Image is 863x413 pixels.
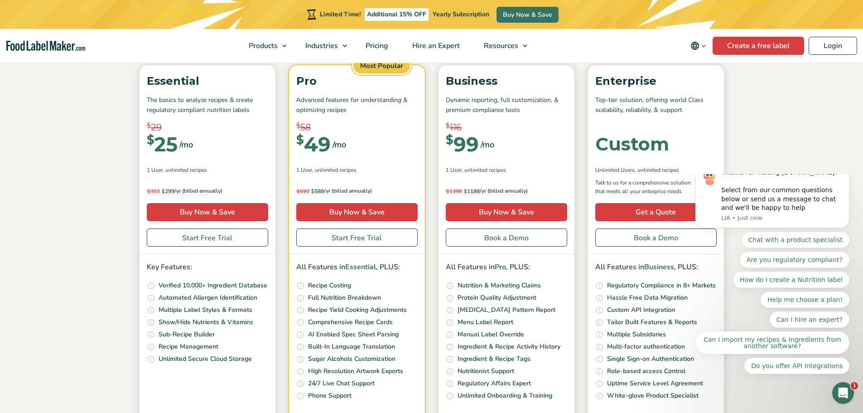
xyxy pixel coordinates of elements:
[644,262,674,272] span: Business
[51,97,168,114] button: Quick reply: How do I create a Nutrition label
[308,330,399,340] p: AI Enabled Spec Sheet Parsing
[296,121,300,131] span: $
[58,78,168,94] button: Quick reply: Are you regulatory compliant?
[713,37,804,55] a: Create a free label
[365,8,429,21] span: Additional 15% OFF
[308,391,352,401] p: Phone Support
[607,342,685,352] p: Multi-factor authentication
[308,354,395,364] p: Sugar Alcohols Customization
[433,10,489,19] span: Yearly Subscription
[458,281,541,291] p: Nutrition & Marketing Claims
[446,187,480,196] span: 1188
[311,188,314,194] span: $
[163,166,207,174] span: , Unlimited Recipes
[147,188,160,195] del: 352
[352,57,411,75] span: Most Popular
[308,342,395,352] p: Built-In Language Translation
[446,121,450,131] span: $
[607,366,685,376] p: Role-based access Control
[296,188,300,194] span: $
[14,157,168,180] button: Quick reply: Can I import my recipes & Ingredients from another software?
[6,41,85,51] a: Food Label Maker homepage
[682,174,863,379] iframe: Intercom notifications message
[179,138,193,151] span: /mo
[458,293,536,303] p: Protein Quality Adjustment
[296,166,312,174] span: 1 User
[832,382,854,404] iframe: Intercom live chat
[595,262,717,273] p: All Features in , PLUS:
[151,121,162,134] span: 29
[159,354,252,364] p: Unlimited Secure Cloud Storage
[410,41,461,51] span: Hire an Expert
[635,166,679,174] span: , Unlimited Recipes
[147,187,174,196] span: 299
[159,281,267,291] p: Verified 10,000+ Ingredient Database
[88,137,168,154] button: Quick reply: Can I hire an expert?
[400,29,470,63] a: Hire an Expert
[463,188,467,194] span: $
[458,317,513,327] p: Menu Label Report
[607,305,675,315] p: Custom API Integration
[497,7,559,23] a: Buy Now & Save
[595,203,717,221] a: Get a Quote
[14,58,168,200] div: Quick reply options
[296,134,304,146] span: $
[458,330,524,340] p: Manual Label Override
[684,37,713,55] button: Change language
[446,166,462,174] span: 1 User
[147,73,268,90] p: Essential
[595,228,717,247] a: Book a Demo
[462,166,506,174] span: , Unlimited Recipes
[159,317,253,327] p: Show/Hide Nutrients & Vitamins
[446,95,567,116] p: Dynamic reporting, full customization, & premium compliance tools
[480,187,528,196] span: /yr (billed annually)
[324,187,372,196] span: /yr (billed annually)
[607,281,716,291] p: Regulatory Compliance in 8+ Markets
[159,330,215,340] p: Sub-Recipe Builder
[159,305,252,315] p: Multiple Label Styles & Formats
[472,29,532,63] a: Resources
[79,117,168,134] button: Quick reply: Help me choose a plan!
[458,354,530,364] p: Ingredient & Recipe Tags
[595,95,717,116] p: Top-tier solution, offering world Class scalability, reliability, & support
[450,121,462,134] span: 116
[39,40,161,48] p: Message from LIA, sent Just now
[296,134,331,154] div: 49
[446,134,453,146] span: $
[458,305,555,315] p: [MEDICAL_DATA] Pattern Report
[607,293,688,303] p: Hassle Free Data Migration
[607,354,694,364] p: Single Sign-on Authentication
[595,179,699,196] p: Talk to us for a comprehensive solution that meets all your enterprise needs
[333,138,346,151] span: /mo
[458,391,552,401] p: Unlimited Onboarding & Training
[446,73,567,90] p: Business
[174,187,222,196] span: /yr (billed annually)
[159,342,218,352] p: Recipe Management
[607,317,697,327] p: Tailor Built Features & Reports
[320,10,361,19] span: Limited Time!
[446,262,567,273] p: All Features in , PLUS:
[296,228,418,247] a: Start Free Trial
[458,366,514,376] p: Nutritionist Support
[595,166,635,174] span: Unlimited Users
[481,138,494,151] span: /mo
[147,203,268,221] a: Buy Now & Save
[312,166,357,174] span: , Unlimited Recipes
[851,382,858,389] span: 1
[147,134,154,146] span: $
[809,37,857,55] a: Login
[495,262,506,272] span: Pro
[60,58,168,74] button: Quick reply: Chat with a product specialist
[446,228,567,247] a: Book a Demo
[296,262,418,273] p: All Features in , PLUS:
[303,41,339,51] span: Industries
[147,166,163,174] span: 1 User
[296,95,418,116] p: Advanced features for understanding & optimizing recipes
[607,330,666,340] p: Multiple Subsidaries
[296,187,324,196] span: 588
[308,379,375,389] p: 24/7 Live Chat Support
[147,228,268,247] a: Start Free Trial
[595,135,669,153] div: Custom
[308,305,407,315] p: Recipe Yield Cooking Adjustments
[363,41,389,51] span: Pricing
